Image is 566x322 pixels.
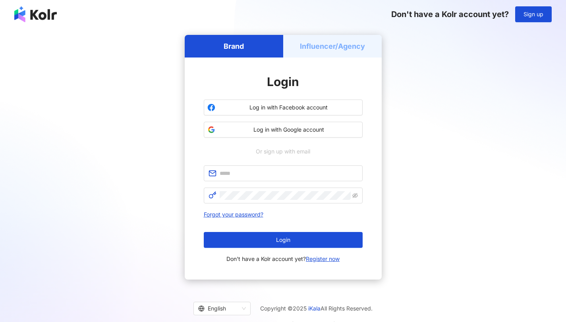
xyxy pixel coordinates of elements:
span: Copyright © 2025 All Rights Reserved. [260,304,373,313]
button: Sign up [515,6,552,22]
span: Don't have a Kolr account yet? [391,10,509,19]
span: Login [267,75,299,89]
span: Sign up [524,11,543,17]
a: Register now [306,255,340,262]
h5: Influencer/Agency [300,41,365,51]
span: Log in with Google account [218,126,359,134]
span: Log in with Facebook account [218,103,359,111]
a: iKala [308,305,321,312]
button: Login [204,232,363,248]
a: Forgot your password? [204,211,263,218]
span: Or sign up with email [250,147,316,156]
h5: Brand [224,41,244,51]
div: English [198,302,239,315]
button: Log in with Facebook account [204,100,363,115]
span: eye-invisible [352,193,358,198]
img: logo [14,6,57,22]
span: Don't have a Kolr account yet? [226,254,340,264]
span: Login [276,237,290,243]
button: Log in with Google account [204,122,363,138]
